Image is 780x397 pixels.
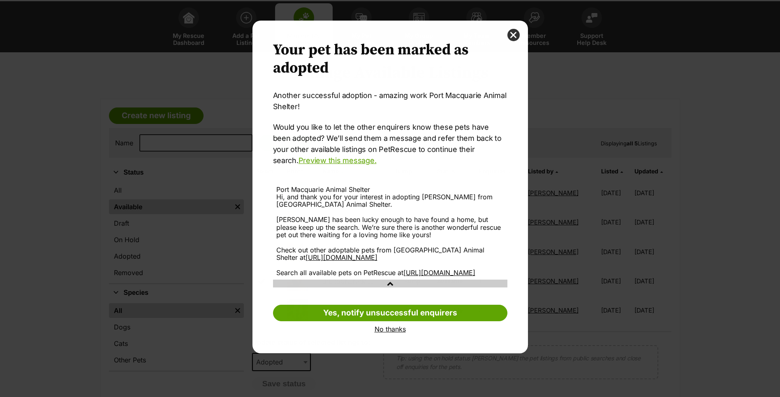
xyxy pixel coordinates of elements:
[273,41,507,77] h2: Your pet has been marked as adopted
[299,156,377,165] a: Preview this message.
[276,185,370,194] span: Port Macquarie Animal Shelter
[273,90,507,112] p: Another successful adoption - amazing work Port Macquarie Animal Shelter!
[276,193,504,276] div: Hi, and thank you for your interest in adopting [PERSON_NAME] from [GEOGRAPHIC_DATA] Animal Shelt...
[403,269,475,277] a: [URL][DOMAIN_NAME]
[507,29,520,41] button: close
[273,305,507,321] a: Yes, notify unsuccessful enquirers
[273,121,507,166] p: Would you like to let the other enquirers know these pets have been adopted? We’ll send them a me...
[306,253,377,262] a: [URL][DOMAIN_NAME]
[273,325,507,333] a: No thanks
